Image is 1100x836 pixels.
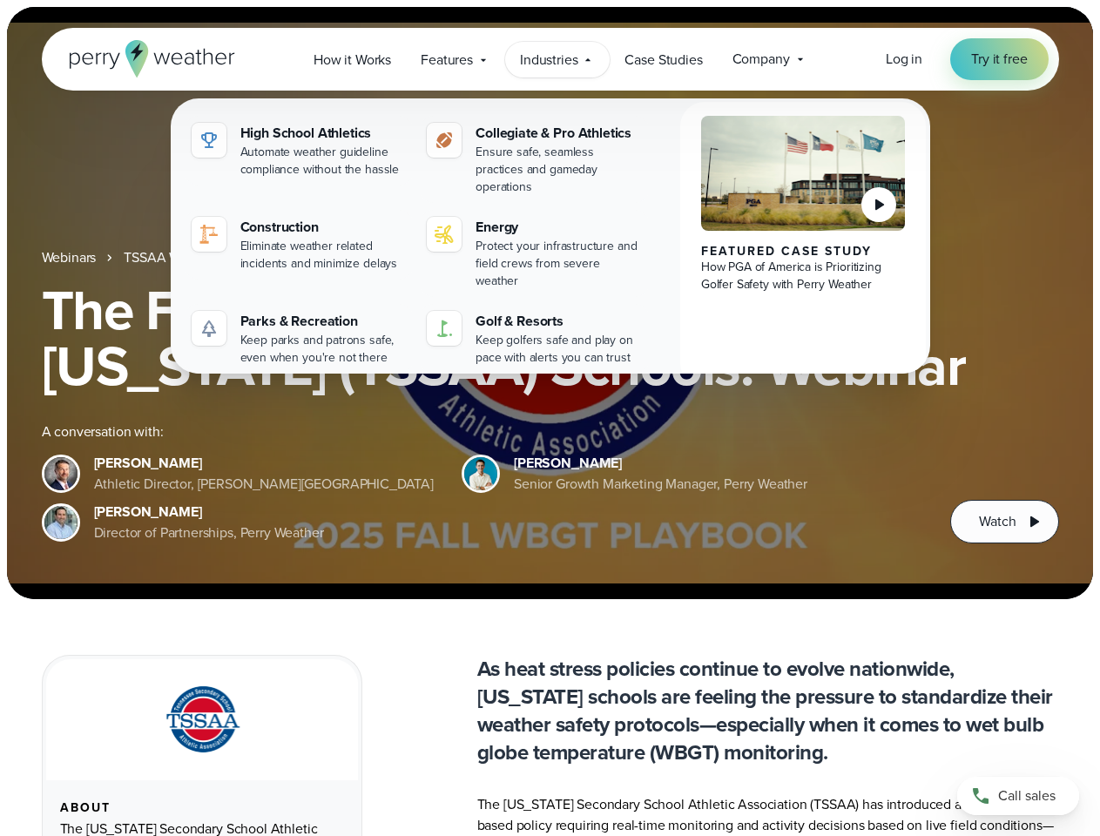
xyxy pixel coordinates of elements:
div: A conversation with: [42,421,923,442]
a: Case Studies [610,42,717,78]
div: Protect your infrastructure and field crews from severe weather [476,238,642,290]
div: Senior Growth Marketing Manager, Perry Weather [514,474,807,495]
h1: The Fall WBGT Playbook for [US_STATE] (TSSAA) Schools: Webinar [42,282,1059,394]
a: TSSAA WBGT Fall Playbook [124,247,289,268]
span: Watch [979,511,1016,532]
div: Parks & Recreation [240,311,407,332]
div: Athletic Director, [PERSON_NAME][GEOGRAPHIC_DATA] [94,474,435,495]
div: Ensure safe, seamless practices and gameday operations [476,144,642,196]
a: Energy Protect your infrastructure and field crews from severe weather [420,210,649,297]
button: Watch [950,500,1058,543]
div: [PERSON_NAME] [94,453,435,474]
img: construction perry weather [199,224,219,245]
span: Call sales [998,785,1056,806]
img: golf-iconV2.svg [434,318,455,339]
div: Eliminate weather related incidents and minimize delays [240,238,407,273]
a: Collegiate & Pro Athletics Ensure safe, seamless practices and gameday operations [420,116,649,203]
div: Collegiate & Pro Athletics [476,123,642,144]
img: highschool-icon.svg [199,130,219,151]
div: Automate weather guideline compliance without the hassle [240,144,407,179]
span: Features [421,50,473,71]
img: TSSAA-Tennessee-Secondary-School-Athletic-Association.svg [144,680,260,759]
a: construction perry weather Construction Eliminate weather related incidents and minimize delays [185,210,414,280]
img: energy-icon@2x-1.svg [434,224,455,245]
img: Brian Wyatt [44,457,78,490]
img: Jeff Wood [44,506,78,539]
span: Try it free [971,49,1027,70]
a: Webinars [42,247,97,268]
span: Company [732,49,790,70]
div: Energy [476,217,642,238]
div: Construction [240,217,407,238]
div: [PERSON_NAME] [514,453,807,474]
div: Keep golfers safe and play on pace with alerts you can trust [476,332,642,367]
div: High School Athletics [240,123,407,144]
a: High School Athletics Automate weather guideline compliance without the hassle [185,116,414,185]
div: Keep parks and patrons safe, even when you're not there [240,332,407,367]
a: Try it free [950,38,1048,80]
span: Industries [520,50,577,71]
img: parks-icon-grey.svg [199,318,219,339]
img: proathletics-icon@2x-1.svg [434,130,455,151]
div: [PERSON_NAME] [94,502,324,522]
a: Log in [886,49,922,70]
span: How it Works [314,50,391,71]
a: How it Works [299,42,406,78]
div: Featured Case Study [701,245,906,259]
p: As heat stress policies continue to evolve nationwide, [US_STATE] schools are feeling the pressur... [477,655,1059,766]
div: About [60,801,344,815]
nav: Breadcrumb [42,247,1059,268]
img: PGA of America, Frisco Campus [701,116,906,231]
a: Parks & Recreation Keep parks and patrons safe, even when you're not there [185,304,414,374]
a: Call sales [957,777,1079,815]
span: Log in [886,49,922,69]
span: Case Studies [624,50,702,71]
a: PGA of America, Frisco Campus Featured Case Study How PGA of America is Prioritizing Golfer Safet... [680,102,927,388]
div: Director of Partnerships, Perry Weather [94,522,324,543]
a: Golf & Resorts Keep golfers safe and play on pace with alerts you can trust [420,304,649,374]
div: Golf & Resorts [476,311,642,332]
img: Spencer Patton, Perry Weather [464,457,497,490]
div: How PGA of America is Prioritizing Golfer Safety with Perry Weather [701,259,906,293]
